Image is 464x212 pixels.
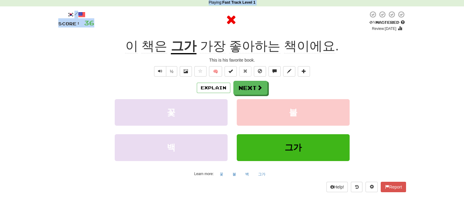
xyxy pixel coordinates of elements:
span: 가장 [200,39,226,53]
button: 백 [242,170,252,179]
button: 꽃 [115,99,228,126]
button: 백 [115,134,228,161]
button: Set this sentence to 100% Mastered (alt+m) [225,66,237,77]
button: Ignore sentence (alt+i) [254,66,266,77]
button: Help! [326,182,348,192]
button: Round history (alt+y) [351,182,362,192]
span: 백 [167,143,175,152]
small: Review: [DATE] [372,27,396,31]
button: 🧠 [209,66,222,77]
button: Show image (alt+x) [180,66,192,77]
div: Text-to-speech controls [153,66,178,77]
span: 책이에요 [284,39,335,53]
span: 이 [125,39,138,53]
button: Next [233,81,268,95]
button: Play sentence audio (ctl+space) [154,66,166,77]
strong: Fast Track Level 1 [222,0,256,5]
div: / [58,11,94,18]
button: 불 [237,99,350,126]
button: ½ [166,66,178,77]
button: 꽃 [216,170,227,179]
button: 불 [229,170,239,179]
u: 그가 [171,39,196,54]
span: 좋아하는 [229,39,280,53]
div: This is his favorite book. [58,57,406,63]
button: Reset to 0% Mastered (alt+r) [239,66,251,77]
span: Score: [58,21,80,26]
span: 36 [84,19,94,27]
button: 그가 [237,134,350,161]
button: Discuss sentence (alt+u) [268,66,281,77]
span: 0 % [369,20,376,25]
button: Favorite sentence (alt+f) [194,66,207,77]
button: Report [381,182,406,192]
span: 꽃 [167,108,175,117]
span: 불 [289,108,297,117]
span: 그가 [285,143,302,152]
button: Edit sentence (alt+d) [283,66,295,77]
span: 책은 [142,39,167,53]
div: Mastered [368,20,406,25]
button: Add to collection (alt+a) [298,66,310,77]
button: 그가 [255,170,269,179]
small: Learn more: [194,172,214,176]
button: Explain [197,83,230,93]
span: . [196,39,339,53]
